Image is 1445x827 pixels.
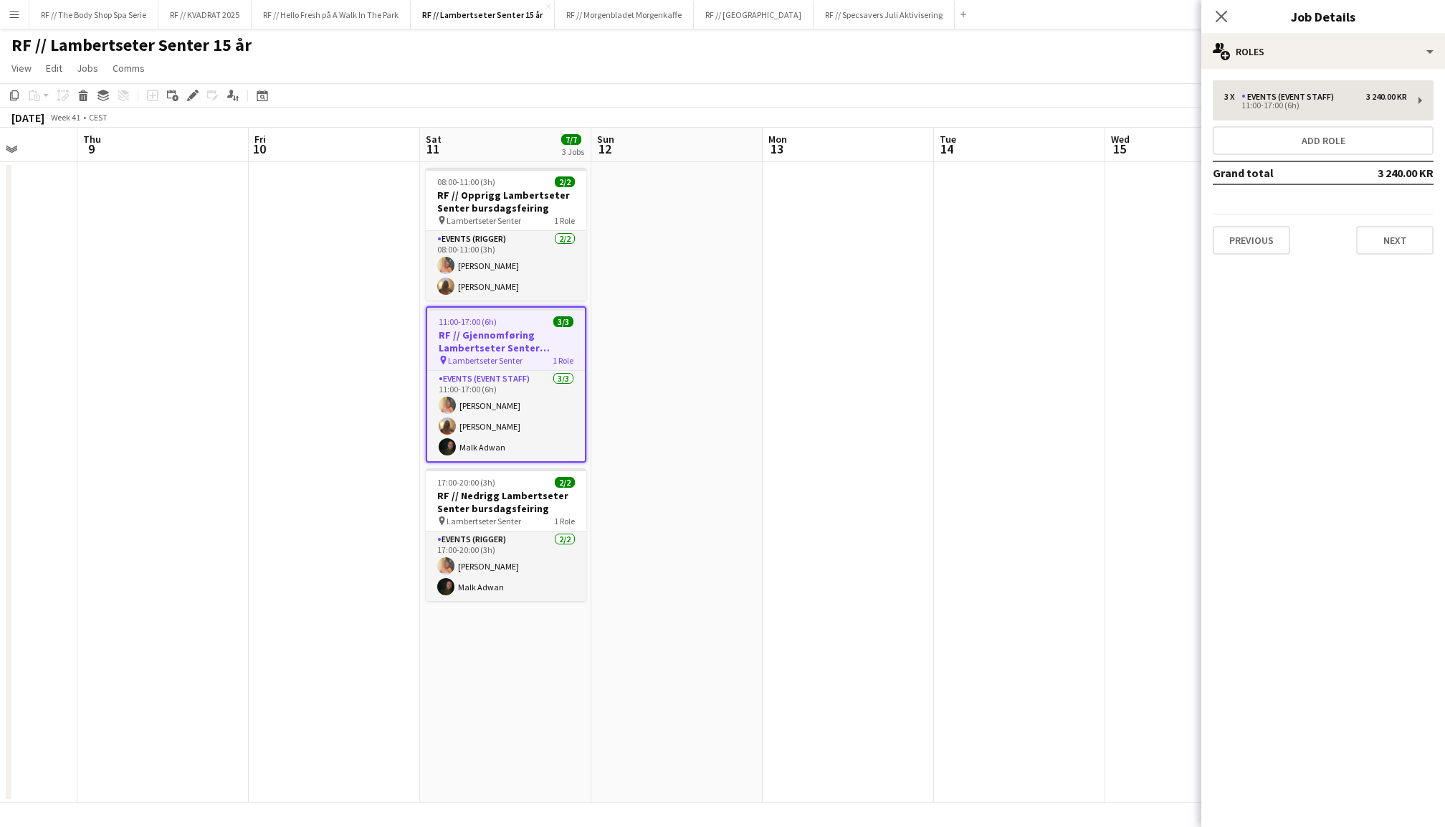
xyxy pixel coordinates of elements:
[1224,92,1241,102] div: 3 x
[158,1,252,29] button: RF // KVADRAT 2025
[427,329,585,354] h3: RF // Gjennomføring Lambertseter Senter bursdagsfeiring
[554,516,575,526] span: 1 Role
[426,231,586,301] app-card-role: Events (Rigger)2/208:00-11:00 (3h)[PERSON_NAME][PERSON_NAME]
[1343,161,1434,184] td: 3 240.00 KR
[427,371,585,461] app-card-role: Events (Event Staff)3/311:00-17:00 (6h)[PERSON_NAME][PERSON_NAME]Malk Adwan
[437,477,495,488] span: 17:00-20:00 (3h)
[766,141,787,157] span: 13
[6,59,37,77] a: View
[11,62,32,75] span: View
[938,141,956,157] span: 14
[81,141,101,157] span: 9
[814,1,955,29] button: RF // Specsavers Juli Aktivisering
[448,355,523,366] span: Lambertseter Senter
[1224,102,1407,109] div: 11:00-17:00 (6h)
[426,189,586,214] h3: RF // Opprigg Lambertseter Senter bursdagsfeiring
[89,112,108,123] div: CEST
[1213,226,1290,255] button: Previous
[1356,226,1434,255] button: Next
[426,531,586,601] app-card-role: Events (Rigger)2/217:00-20:00 (3h)[PERSON_NAME]Malk Adwan
[11,110,44,125] div: [DATE]
[555,176,575,187] span: 2/2
[426,489,586,515] h3: RF // Nedrigg Lambertseter Senter bursdagsfeiring
[1111,133,1130,146] span: Wed
[1213,161,1343,184] td: Grand total
[29,1,158,29] button: RF // The Body Shop Spa Serie
[768,133,787,146] span: Mon
[1366,92,1407,102] div: 3 240.00 KR
[47,112,83,123] span: Week 41
[555,477,575,488] span: 2/2
[1201,34,1445,69] div: Roles
[11,34,252,56] h1: RF // Lambertseter Senter 15 år
[597,133,614,146] span: Sun
[437,176,495,187] span: 08:00-11:00 (3h)
[694,1,814,29] button: RF // [GEOGRAPHIC_DATA]
[426,133,442,146] span: Sat
[554,215,575,226] span: 1 Role
[1241,92,1340,102] div: Events (Event Staff)
[555,1,694,29] button: RF // Morgenbladet Morgenkaffe
[595,141,614,157] span: 12
[426,468,586,601] app-job-card: 17:00-20:00 (3h)2/2RF // Nedrigg Lambertseter Senter bursdagsfeiring Lambertseter Senter1 RoleEve...
[424,141,442,157] span: 11
[254,133,266,146] span: Fri
[107,59,151,77] a: Comms
[77,62,98,75] span: Jobs
[553,316,573,327] span: 3/3
[83,133,101,146] span: Thu
[553,355,573,366] span: 1 Role
[71,59,104,77] a: Jobs
[40,59,68,77] a: Edit
[1201,7,1445,26] h3: Job Details
[447,516,521,526] span: Lambertseter Senter
[1213,126,1434,155] button: Add role
[1109,141,1130,157] span: 15
[113,62,145,75] span: Comms
[426,306,586,463] app-job-card: 11:00-17:00 (6h)3/3RF // Gjennomføring Lambertseter Senter bursdagsfeiring Lambertseter Senter1 R...
[46,62,62,75] span: Edit
[561,134,581,145] span: 7/7
[562,146,584,157] div: 3 Jobs
[940,133,956,146] span: Tue
[252,141,266,157] span: 10
[447,215,521,226] span: Lambertseter Senter
[411,1,555,29] button: RF // Lambertseter Senter 15 år
[439,316,497,327] span: 11:00-17:00 (6h)
[426,168,586,301] app-job-card: 08:00-11:00 (3h)2/2RF // Opprigg Lambertseter Senter bursdagsfeiring Lambertseter Senter1 RoleEve...
[252,1,411,29] button: RF // Hello Fresh på A Walk In The Park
